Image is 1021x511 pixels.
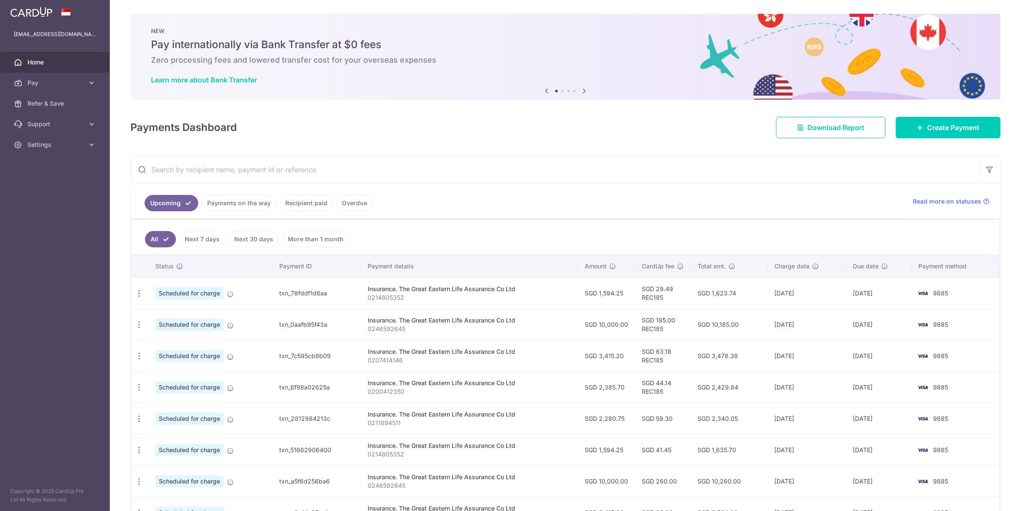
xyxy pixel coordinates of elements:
[368,410,571,419] div: Insurance. The Great Eastern Life Assurance Co Ltd
[776,117,885,138] a: Download Report
[767,309,846,340] td: [DATE]
[578,403,635,434] td: SGD 2,280.75
[912,255,1000,277] th: Payment method
[927,122,979,133] span: Create Payment
[272,434,361,465] td: txn_51662906400
[807,122,864,133] span: Download Report
[914,351,931,361] img: Bank Card
[10,7,52,17] img: CardUp
[155,350,224,362] span: Scheduled for charge
[27,58,84,67] span: Home
[691,309,767,340] td: SGD 10,185.00
[151,55,980,65] h6: Zero processing fees and lowered transfer cost for your overseas expenses
[272,465,361,497] td: txn_a5f6d256ba6
[767,465,846,497] td: [DATE]
[853,262,879,271] span: Due date
[846,309,912,340] td: [DATE]
[933,415,948,422] span: 9885
[913,197,981,206] span: Read more on statuses
[155,475,224,487] span: Scheduled for charge
[368,419,571,427] p: 0211894511
[933,352,948,359] span: 9885
[933,446,948,453] span: 9885
[578,434,635,465] td: SGD 1,594.25
[272,371,361,403] td: txn_6f98a02625a
[691,434,767,465] td: SGD 1,635.70
[767,340,846,371] td: [DATE]
[361,255,578,277] th: Payment details
[131,156,979,183] input: Search by recipient name, payment id or reference
[151,76,257,84] a: Learn more about Bank Transfer
[846,340,912,371] td: [DATE]
[846,277,912,309] td: [DATE]
[368,387,571,396] p: 0200412350
[155,262,174,271] span: Status
[933,321,948,328] span: 9885
[27,79,84,87] span: Pay
[635,371,691,403] td: SGD 44.14 REC185
[896,117,1000,138] a: Create Payment
[691,403,767,434] td: SGD 2,340.05
[368,441,571,450] div: Insurance. The Great Eastern Life Assurance Co Ltd
[767,371,846,403] td: [DATE]
[368,285,571,293] div: Insurance. The Great Eastern Life Assurance Co Ltd
[155,319,224,331] span: Scheduled for charge
[933,289,948,297] span: 9885
[336,195,373,211] a: Overdue
[635,277,691,309] td: SGD 29.49 REC185
[272,255,361,277] th: Payment ID
[202,195,276,211] a: Payments on the way
[155,287,224,299] span: Scheduled for charge
[368,356,571,365] p: 0207414146
[914,414,931,424] img: Bank Card
[578,465,635,497] td: SGD 10,000.00
[698,262,726,271] span: Total amt.
[933,478,948,485] span: 9885
[368,481,571,490] p: 0246592645
[585,262,607,271] span: Amount
[691,277,767,309] td: SGD 1,623.74
[368,316,571,325] div: Insurance. The Great Eastern Life Assurance Co Ltd
[179,231,225,247] a: Next 7 days
[145,231,176,247] a: All
[691,371,767,403] td: SGD 2,429.84
[151,38,980,52] h5: Pay internationally via Bank Transfer at $0 fees
[691,340,767,371] td: SGD 3,478.38
[635,309,691,340] td: SGD 185.00 REC185
[933,383,948,391] span: 9885
[913,197,990,206] a: Read more on statuses
[578,371,635,403] td: SGD 2,385.70
[635,465,691,497] td: SGD 260.00
[14,30,96,39] p: [EMAIL_ADDRESS][DOMAIN_NAME]
[272,277,361,309] td: txn_78fddf1d6aa
[27,120,84,128] span: Support
[767,403,846,434] td: [DATE]
[846,465,912,497] td: [DATE]
[272,340,361,371] td: txn_7c595cb8b09
[914,288,931,298] img: Bank Card
[691,465,767,497] td: SGD 10,260.00
[578,309,635,340] td: SGD 10,000.00
[229,231,279,247] a: Next 30 days
[578,340,635,371] td: SGD 3,415.20
[914,382,931,392] img: Bank Card
[272,403,361,434] td: txn_2812984213c
[368,293,571,302] p: 0214805352
[578,277,635,309] td: SGD 1,594.25
[767,434,846,465] td: [DATE]
[767,277,846,309] td: [DATE]
[155,444,224,456] span: Scheduled for charge
[966,485,1012,507] iframe: Opens a widget where you can find more information
[130,120,237,135] h4: Payments Dashboard
[846,403,912,434] td: [DATE]
[282,231,349,247] a: More than 1 month
[846,434,912,465] td: [DATE]
[368,450,571,459] p: 0214805352
[155,413,224,425] span: Scheduled for charge
[774,262,810,271] span: Charge date
[145,195,198,211] a: Upcoming
[368,379,571,387] div: Insurance. The Great Eastern Life Assurance Co Ltd
[914,476,931,487] img: Bank Card
[368,325,571,333] p: 0246592645
[155,381,224,393] span: Scheduled for charge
